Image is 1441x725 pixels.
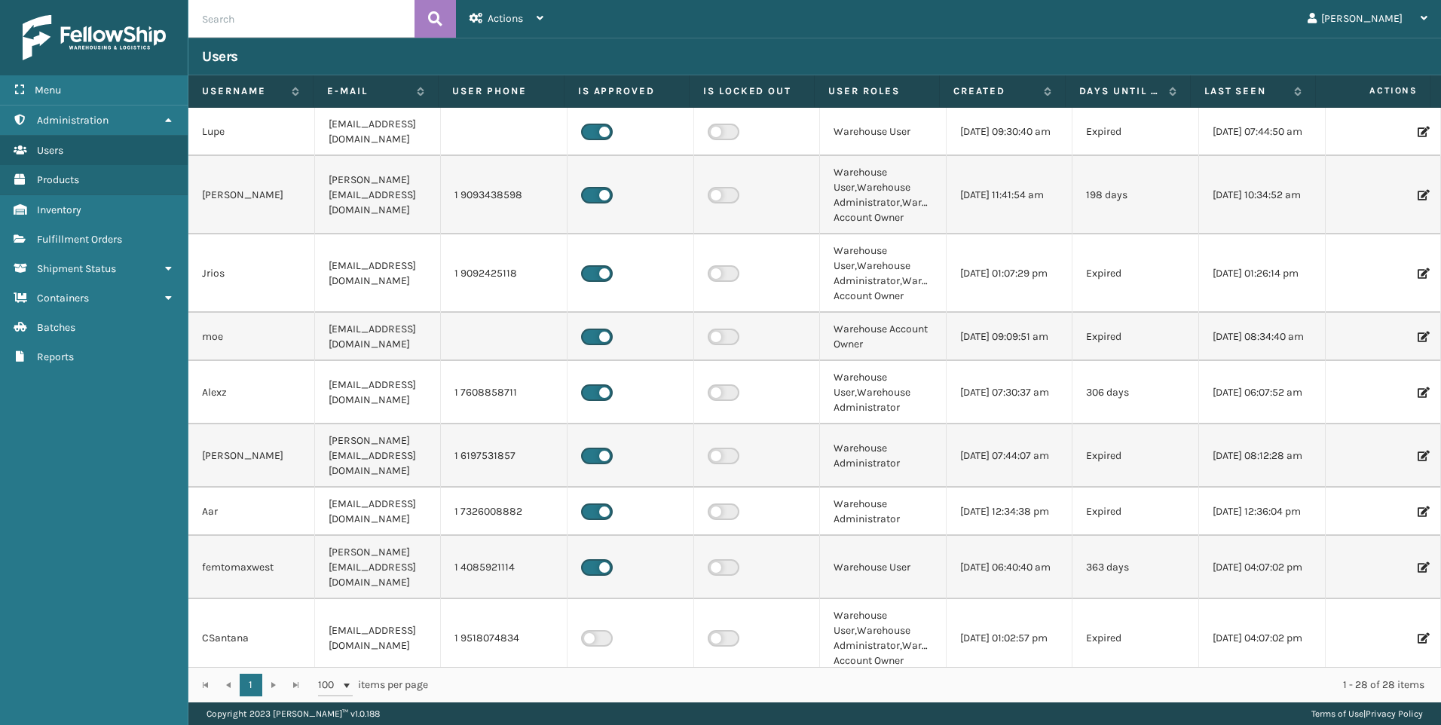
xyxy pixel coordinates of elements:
label: E-mail [327,84,409,98]
div: 1 - 28 of 28 items [449,678,1424,693]
td: [PERSON_NAME][EMAIL_ADDRESS][DOMAIN_NAME] [315,424,442,488]
span: Menu [35,84,61,96]
td: Expired [1072,234,1199,313]
span: Containers [37,292,89,304]
td: [DATE] 08:34:40 am [1199,313,1326,361]
i: Edit [1418,562,1427,573]
span: Inventory [37,203,81,216]
td: CSantana [188,599,315,678]
td: Warehouse User [820,108,947,156]
td: [DATE] 06:40:40 am [947,536,1073,599]
td: 1 9093438598 [441,156,568,234]
td: Lupe [188,108,315,156]
td: 1 7326008882 [441,488,568,536]
span: Batches [37,321,75,334]
label: User Roles [828,84,925,98]
td: Warehouse User,Warehouse Administrator,Warehouse Account Owner [820,156,947,234]
span: 100 [318,678,341,693]
i: Edit [1418,332,1427,342]
td: [DATE] 09:09:51 am [947,313,1073,361]
td: Aar [188,488,315,536]
td: [DATE] 04:07:02 pm [1199,536,1326,599]
a: Privacy Policy [1366,708,1423,719]
span: Shipment Status [37,262,116,275]
td: [DATE] 07:30:37 am [947,361,1073,424]
td: Warehouse User,Warehouse Administrator [820,361,947,424]
td: [DATE] 01:26:14 pm [1199,234,1326,313]
div: | [1311,702,1423,725]
td: femtomaxwest [188,536,315,599]
td: 306 days [1072,361,1199,424]
td: Warehouse Administrator [820,424,947,488]
label: Created [953,84,1036,98]
td: 363 days [1072,536,1199,599]
label: Last Seen [1204,84,1286,98]
td: [DATE] 08:12:28 am [1199,424,1326,488]
td: [DATE] 01:07:29 pm [947,234,1073,313]
i: Edit [1418,268,1427,279]
td: Warehouse Account Owner [820,313,947,361]
td: [DATE] 09:30:40 am [947,108,1073,156]
i: Edit [1418,633,1427,644]
span: Products [37,173,79,186]
td: [PERSON_NAME] [188,424,315,488]
td: [EMAIL_ADDRESS][DOMAIN_NAME] [315,234,442,313]
td: [EMAIL_ADDRESS][DOMAIN_NAME] [315,313,442,361]
td: [PERSON_NAME][EMAIL_ADDRESS][DOMAIN_NAME] [315,156,442,234]
label: Username [202,84,284,98]
span: Fulfillment Orders [37,233,122,246]
td: Expired [1072,108,1199,156]
td: 1 7608858711 [441,361,568,424]
h3: Users [202,47,238,66]
i: Edit [1418,127,1427,137]
td: 198 days [1072,156,1199,234]
a: Terms of Use [1311,708,1363,719]
label: User phone [452,84,549,98]
td: [PERSON_NAME][EMAIL_ADDRESS][DOMAIN_NAME] [315,536,442,599]
span: Actions [488,12,523,25]
td: Expired [1072,599,1199,678]
td: Warehouse Administrator [820,488,947,536]
td: [DATE] 04:07:02 pm [1199,599,1326,678]
td: 1 9092425118 [441,234,568,313]
img: logo [23,15,166,60]
td: 1 9518074834 [441,599,568,678]
i: Edit [1418,451,1427,461]
td: Warehouse User [820,536,947,599]
td: [DATE] 01:02:57 pm [947,599,1073,678]
label: Days until password expires [1079,84,1161,98]
td: Alexz [188,361,315,424]
td: Jrios [188,234,315,313]
span: items per page [318,674,428,696]
td: [DATE] 12:36:04 pm [1199,488,1326,536]
td: 1 4085921114 [441,536,568,599]
label: Is Approved [578,84,675,98]
td: Expired [1072,313,1199,361]
td: [DATE] 10:34:52 am [1199,156,1326,234]
span: Reports [37,350,74,363]
span: Actions [1320,78,1427,103]
td: [EMAIL_ADDRESS][DOMAIN_NAME] [315,361,442,424]
td: [DATE] 06:07:52 am [1199,361,1326,424]
td: Expired [1072,488,1199,536]
td: [PERSON_NAME] [188,156,315,234]
i: Edit [1418,506,1427,517]
span: Users [37,144,63,157]
i: Edit [1418,387,1427,398]
td: [EMAIL_ADDRESS][DOMAIN_NAME] [315,108,442,156]
a: 1 [240,674,262,696]
p: Copyright 2023 [PERSON_NAME]™ v 1.0.188 [207,702,380,725]
td: [DATE] 12:34:38 pm [947,488,1073,536]
td: [DATE] 11:41:54 am [947,156,1073,234]
td: [DATE] 07:44:50 am [1199,108,1326,156]
td: Warehouse User,Warehouse Administrator,Warehouse Account Owner [820,599,947,678]
td: [DATE] 07:44:07 am [947,424,1073,488]
label: Is Locked Out [703,84,800,98]
td: Expired [1072,424,1199,488]
td: moe [188,313,315,361]
i: Edit [1418,190,1427,200]
td: Warehouse User,Warehouse Administrator,Warehouse Account Owner [820,234,947,313]
td: 1 6197531857 [441,424,568,488]
td: [EMAIL_ADDRESS][DOMAIN_NAME] [315,488,442,536]
td: [EMAIL_ADDRESS][DOMAIN_NAME] [315,599,442,678]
